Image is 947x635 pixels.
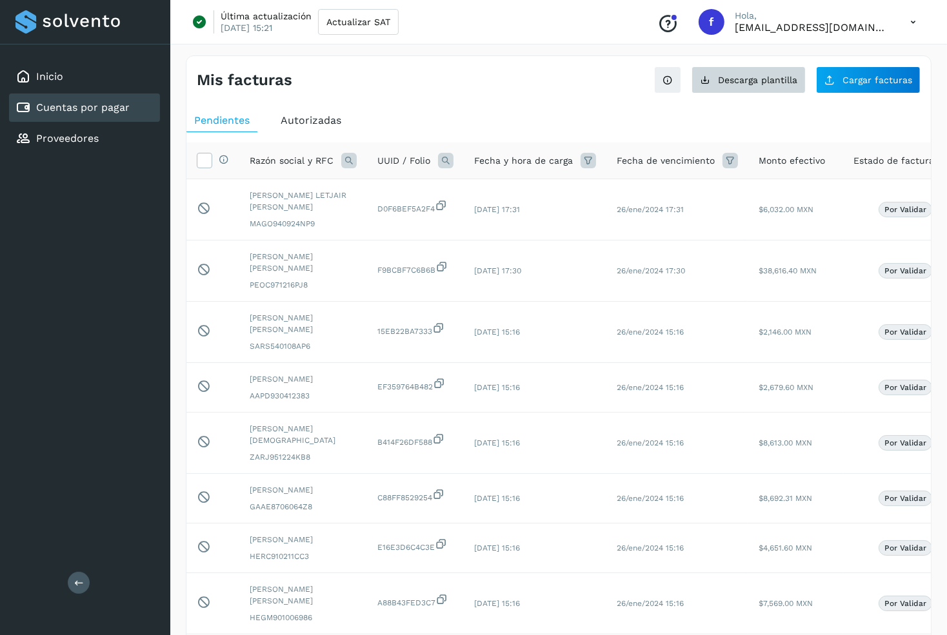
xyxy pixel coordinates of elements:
span: 26/ene/2024 15:16 [617,599,684,608]
span: A88B43FED3C7 [377,593,454,609]
p: Última actualización [221,10,312,22]
span: 26/ene/2024 15:16 [617,327,684,337]
span: [PERSON_NAME][DEMOGRAPHIC_DATA] [250,423,357,446]
span: Pendientes [194,114,250,126]
span: $8,692.31 MXN [759,494,812,503]
span: Descarga plantilla [718,75,797,84]
span: Estado de factura [853,154,934,168]
p: Hola, [735,10,890,21]
span: E16E3D6C4C3E [377,538,454,553]
span: Fecha y hora de carga [474,154,573,168]
p: Por validar [884,543,926,552]
span: 26/ene/2024 15:16 [617,438,684,447]
a: Inicio [36,70,63,83]
p: Por validar [884,383,926,392]
span: [PERSON_NAME] [PERSON_NAME] [250,583,357,607]
p: Por validar [884,599,926,608]
span: [DATE] 15:16 [474,599,520,608]
div: Inicio [9,63,160,91]
span: $6,032.00 MXN [759,205,813,214]
span: [PERSON_NAME] [250,484,357,496]
span: 26/ene/2024 17:31 [617,205,684,214]
span: $8,613.00 MXN [759,438,812,447]
span: Fecha de vencimiento [617,154,715,168]
span: [DATE] 15:16 [474,494,520,503]
p: Por validar [884,438,926,447]
button: Descarga plantilla [692,66,806,93]
div: Cuentas por pagar [9,93,160,122]
span: $7,569.00 MXN [759,599,813,608]
span: 26/ene/2024 15:16 [617,383,684,392]
span: F9BCBF7C6B6B [377,260,454,276]
span: PEOC971216PJ8 [250,279,357,291]
span: AAPD930412383 [250,390,357,402]
span: [PERSON_NAME] LETJAIR [PERSON_NAME] [250,190,357,213]
span: [DATE] 15:16 [474,438,520,447]
span: [PERSON_NAME] [PERSON_NAME] [250,312,357,335]
span: EF359764B482 [377,377,454,393]
span: Monto efectivo [759,154,825,168]
p: [DATE] 15:21 [221,22,272,34]
span: Cargar facturas [842,75,912,84]
span: HEGM901006986 [250,612,357,623]
span: [DATE] 17:31 [474,205,520,214]
span: C88FF8529254 [377,488,454,503]
span: MAGO940924NP9 [250,218,357,230]
span: [PERSON_NAME] [PERSON_NAME] [250,251,357,274]
a: Cuentas por pagar [36,101,130,113]
span: 15EB22BA7333 [377,322,454,337]
span: GAAE8706064Z8 [250,501,357,513]
p: Por validar [884,266,926,275]
span: ZARJ951224KB8 [250,451,357,463]
span: UUID / Folio [377,154,430,168]
span: [DATE] 15:16 [474,543,520,552]
span: [PERSON_NAME] [250,534,357,545]
span: Autorizadas [281,114,341,126]
p: facturacion@cubbo.com [735,21,890,34]
span: Actualizar SAT [326,17,390,26]
span: $2,679.60 MXN [759,383,813,392]
span: $38,616.40 MXN [759,266,817,275]
p: Por validar [884,327,926,337]
button: Cargar facturas [816,66,921,93]
span: 26/ene/2024 15:16 [617,494,684,503]
span: B414F26DF588 [377,433,454,448]
p: Por validar [884,494,926,503]
span: [DATE] 17:30 [474,266,521,275]
div: Proveedores [9,124,160,153]
span: [PERSON_NAME] [250,373,357,385]
span: $2,146.00 MXN [759,327,812,337]
span: [DATE] 15:16 [474,327,520,337]
span: 26/ene/2024 15:16 [617,543,684,552]
h4: Mis facturas [197,71,292,90]
span: SARS540108AP6 [250,340,357,352]
button: Actualizar SAT [318,9,399,35]
span: Razón social y RFC [250,154,334,168]
p: Por validar [884,205,926,214]
a: Proveedores [36,132,99,144]
span: HERC910211CC3 [250,551,357,562]
span: D0F6BEF5A2F4 [377,199,454,215]
span: $4,651.60 MXN [759,543,812,552]
span: 26/ene/2024 17:30 [617,266,685,275]
span: [DATE] 15:16 [474,383,520,392]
